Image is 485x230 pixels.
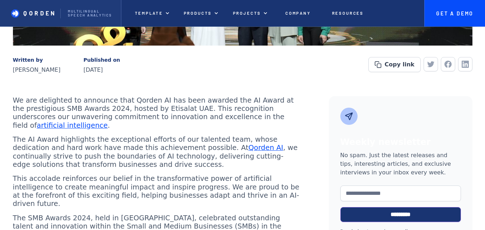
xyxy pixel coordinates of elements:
[135,11,163,16] p: Template
[37,121,108,130] a: artificial intelligence
[340,136,461,149] div: Weekly newsletter
[184,11,212,16] p: PRODUCTS
[13,135,300,169] p: The AI Award highlights the exceptional efforts of our talented team, whose dedication and hard w...
[13,57,61,63] div: Written by
[384,60,414,69] div: Copy link
[13,174,300,208] p: This accolade reinforces our belief in the transformative power of artificial intelligence to cre...
[83,67,120,73] div: [DATE]
[233,11,261,16] p: Projects
[285,11,311,16] p: Company
[368,57,420,72] a: Copy link
[248,144,283,152] a: Qorden AI
[332,11,364,16] p: Resources
[68,9,114,18] p: Multilingual Speech analytics
[340,151,461,177] div: No spam. Just the latest releases and tips, interesting articles, and exclusive interviews in you...
[433,10,476,17] p: Get A Demo
[23,10,56,17] p: QORDEN
[13,67,61,73] div: [PERSON_NAME]
[83,57,120,63] div: Published on
[13,96,300,130] p: We are delighted to announce that Qorden AI has been awarded the AI Award at the prestigious SMB ...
